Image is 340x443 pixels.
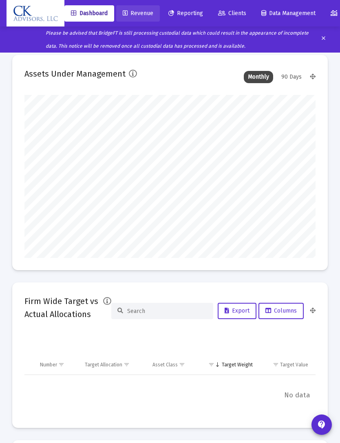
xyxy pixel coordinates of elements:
[225,307,249,314] span: Export
[222,361,253,368] div: Target Weight
[255,5,322,22] a: Data Management
[218,10,246,17] span: Clients
[147,355,199,375] td: Column Asset Class
[152,361,178,368] div: Asset Class
[124,361,130,368] span: Show filter options for column 'Target Allocation'
[46,30,309,49] i: Please be advised that BridgeFT is still processing custodial data which could result in the appe...
[265,307,297,314] span: Columns
[24,67,126,80] h2: Assets Under Management
[40,361,57,368] div: Number
[24,335,316,416] div: Data grid
[79,355,147,375] td: Column Target Allocation
[317,420,327,430] mat-icon: contact_support
[277,71,306,83] div: 90 Days
[199,355,258,375] td: Column Target Weight
[58,361,64,368] span: Show filter options for column 'Number'
[162,5,210,22] a: Reporting
[208,361,214,368] span: Show filter options for column 'Target Weight'
[280,361,308,368] div: Target Value
[261,10,316,17] span: Data Management
[85,361,122,368] div: Target Allocation
[116,5,160,22] a: Revenue
[320,33,327,46] mat-icon: clear
[34,355,79,375] td: Column Number
[212,5,253,22] a: Clients
[123,10,153,17] span: Revenue
[273,361,279,368] span: Show filter options for column 'Target Value'
[71,10,108,17] span: Dashboard
[127,308,207,315] input: Search
[244,71,273,83] div: Monthly
[24,295,100,321] h2: Firm Wide Target vs Actual Allocations
[258,303,304,319] button: Columns
[13,5,58,22] img: Dashboard
[258,355,314,375] td: Column Target Value
[168,10,203,17] span: Reporting
[218,303,256,319] button: Export
[64,5,114,22] a: Dashboard
[179,361,185,368] span: Show filter options for column 'Asset Class'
